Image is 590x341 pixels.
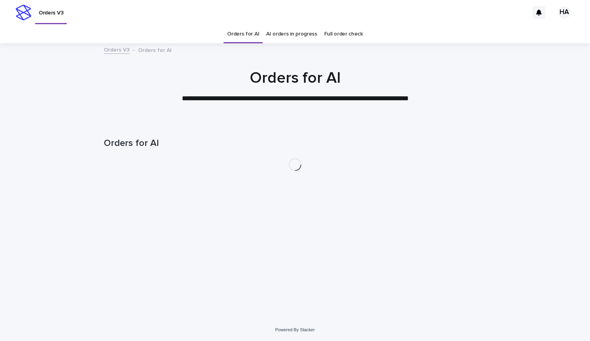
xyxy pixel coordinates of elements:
a: Powered By Stacker [275,327,315,332]
a: Full order check [324,25,363,43]
h1: Orders for AI [104,138,486,149]
div: HA [558,6,570,19]
p: Orders for AI [138,45,172,54]
a: AI orders in progress [266,25,317,43]
a: Orders for AI [227,25,259,43]
img: stacker-logo-s-only.png [16,5,31,20]
a: Orders V3 [104,45,130,54]
h1: Orders for AI [104,69,486,87]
